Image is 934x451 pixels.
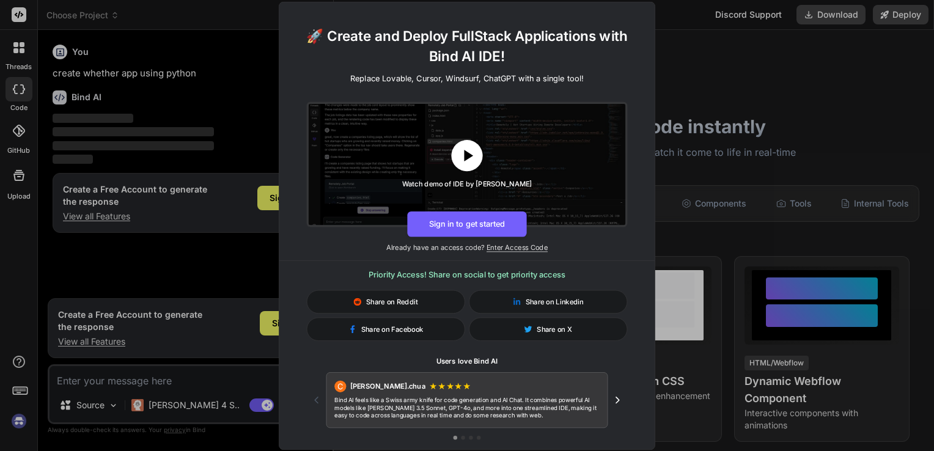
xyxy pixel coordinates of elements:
h1: 🚀 Create and Deploy FullStack Applications with Bind AI IDE! [295,25,639,66]
span: Enter Access Code [487,243,548,251]
button: Next testimonial [608,390,627,409]
div: C [334,380,346,392]
button: Sign in to get started [407,211,526,237]
span: ★ [446,380,455,392]
button: Go to testimonial 2 [461,436,465,439]
span: ★ [463,380,471,392]
span: Share on Facebook [361,324,424,334]
h1: Users love Bind AI [307,356,628,366]
span: ★ [429,380,438,392]
p: Bind AI feels like a Swiss army knife for code generation and AI Chat. It combines powerful AI mo... [334,396,600,419]
button: Go to testimonial 4 [477,436,480,439]
p: Replace Lovable, Cursor, Windsurf, ChatGPT with a single tool! [350,72,584,84]
button: Go to testimonial 1 [454,436,457,439]
span: [PERSON_NAME].chua [350,381,425,391]
h3: Priority Access! Share on social to get priority access [307,268,628,280]
span: ★ [454,380,463,392]
span: Share on Linkedin [526,296,584,306]
button: Previous testimonial [307,390,326,409]
button: Go to testimonial 3 [469,436,473,439]
span: ★ [438,380,446,392]
span: Share on Reddit [366,296,418,306]
p: Already have an access code? [279,243,655,252]
div: Watch demo of IDE by [PERSON_NAME] [402,179,532,189]
span: Share on X [537,324,572,334]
